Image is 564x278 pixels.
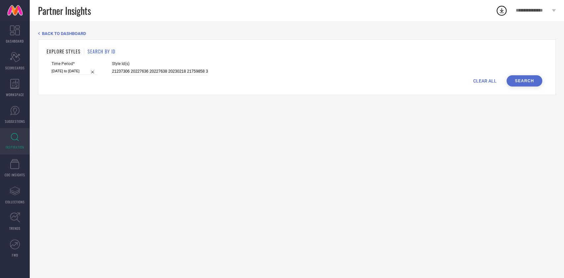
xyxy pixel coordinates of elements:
[6,92,24,97] span: WORKSPACE
[112,68,208,75] input: Enter comma separated style ids e.g. 12345, 67890
[6,39,24,44] span: DASHBOARD
[47,48,81,55] h1: EXPLORE STYLES
[12,253,18,258] span: FWD
[5,199,25,204] span: COLLECTIONS
[5,65,25,70] span: SCORECARDS
[52,68,97,75] input: Select time period
[473,78,497,84] span: CLEAR ALL
[112,61,208,66] span: Style Id(s)
[52,61,97,66] span: Time Period*
[42,31,86,36] span: BACK TO DASHBOARD
[38,31,556,36] div: Back TO Dashboard
[5,172,25,177] span: CDC INSIGHTS
[88,48,115,55] h1: SEARCH BY ID
[9,226,20,231] span: TRENDS
[496,5,508,17] div: Open download list
[38,4,91,17] span: Partner Insights
[6,145,24,150] span: INSPIRATION
[5,119,25,124] span: SUGGESTIONS
[507,75,542,87] button: Search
